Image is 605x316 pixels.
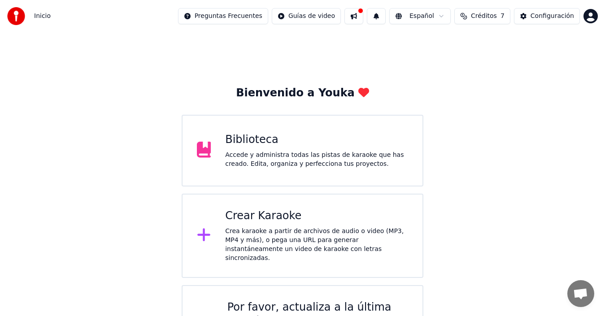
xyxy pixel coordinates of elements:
[531,12,574,21] div: Configuración
[34,12,51,21] nav: breadcrumb
[236,86,369,100] div: Bienvenido a Youka
[7,7,25,25] img: youka
[34,12,51,21] span: Inicio
[225,133,408,147] div: Biblioteca
[514,8,580,24] button: Configuración
[471,12,497,21] span: Créditos
[272,8,341,24] button: Guías de video
[178,8,268,24] button: Preguntas Frecuentes
[454,8,510,24] button: Créditos7
[225,151,408,169] div: Accede y administra todas las pistas de karaoke que has creado. Edita, organiza y perfecciona tus...
[225,209,408,223] div: Crear Karaoke
[501,12,505,21] span: 7
[567,280,594,307] div: Chat abierto
[225,227,408,263] div: Crea karaoke a partir de archivos de audio o video (MP3, MP4 y más), o pega una URL para generar ...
